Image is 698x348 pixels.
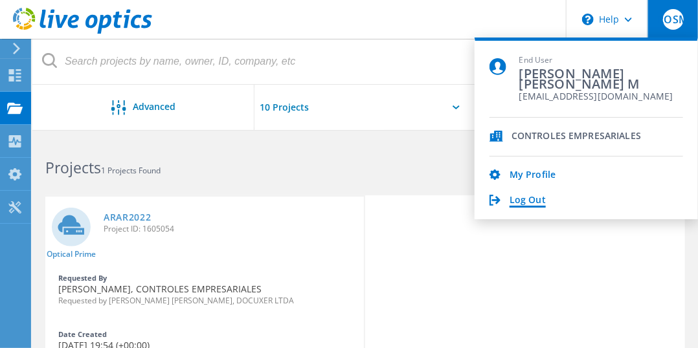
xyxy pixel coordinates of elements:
a: Live Optics Dashboard [13,27,152,36]
span: CONTROLES EMPRESARIALES [512,131,641,143]
a: ARAR2022 [104,213,152,222]
span: Project ID: 1605054 [104,225,357,233]
div: Date Created [58,331,351,338]
svg: \n [582,14,594,25]
a: My Profile [510,169,556,182]
span: Requested by [PERSON_NAME] [PERSON_NAME], DOCUXER LTDA [58,297,351,305]
b: Projects [45,157,101,178]
span: 1 Projects Found [101,165,161,176]
span: End User [519,55,683,66]
div: Requested By [58,274,351,281]
span: Advanced [133,102,175,111]
span: Optical Prime [47,250,96,258]
a: Log Out [510,195,546,207]
div: [PERSON_NAME], CONTROLES EMPRESARIALES [45,268,364,311]
span: [PERSON_NAME] [PERSON_NAME] M [519,70,683,87]
span: [EMAIL_ADDRESS][DOMAIN_NAME] [519,91,683,103]
span: ROSM [658,14,689,25]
